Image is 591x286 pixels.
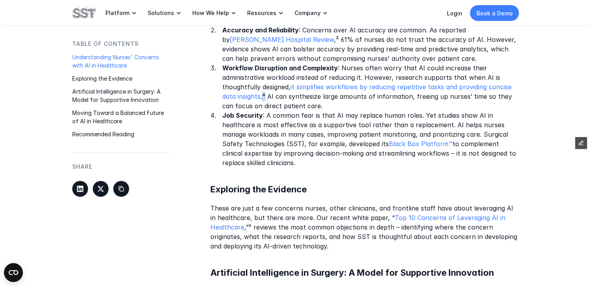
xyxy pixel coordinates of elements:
[210,203,519,251] p: These are just a few concerns nurses, other clinicians, and frontline staff have about leveraging...
[192,9,229,17] p: How We Help
[210,267,519,279] h5: Artificial Intelligence in Surgery: A Model for Supportive Innovation
[222,25,519,63] p: : Concerns over AI accuracy are common. As reported by ,³ 61% of nurses do not trust the accuracy...
[230,36,334,43] a: [PERSON_NAME] Hospital Review
[72,74,171,83] p: Exploring the Evidence
[389,140,452,148] a: Black Box Platform™
[575,137,587,149] button: Edit Framer Content
[222,111,263,119] strong: Job Security
[477,9,513,17] p: Book a Demo
[105,9,129,17] p: Platform
[72,87,171,104] p: Artificial Intelligence in Surgery: A Model for Supportive Innovation
[72,40,139,48] p: Table of Contents
[470,5,519,21] a: Book a Demo
[72,130,171,138] p: Recommended Reading
[222,64,338,72] strong: Workflow Disruption and Complexity
[210,183,519,196] h5: Exploring the Evidence
[447,10,462,17] a: Login
[72,109,171,125] p: Moving Toward a Balanced Future of AI in Healthcare
[247,9,276,17] p: Resources
[222,63,519,111] p: : Nurses often worry that AI could increase their administrative workload instead of reducing it....
[72,6,96,20] img: SST logo
[222,111,519,167] p: : A common fear is that AI may replace human roles. Yet studies show AI in healthcare is most eff...
[148,9,174,17] p: Solutions
[72,53,171,70] p: Understanding Nurses' Concerns with AI in Healthcare
[210,214,507,231] a: Top 10 Concerns of Leveraging AI in Healthcare
[222,26,299,34] strong: Accuracy and Reliability
[222,83,514,100] a: it simplifies workflows by reducing repetitive tasks and providing concise data insights
[4,263,23,282] button: Open CMP widget
[295,9,321,17] p: Company
[72,162,92,171] p: SHARE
